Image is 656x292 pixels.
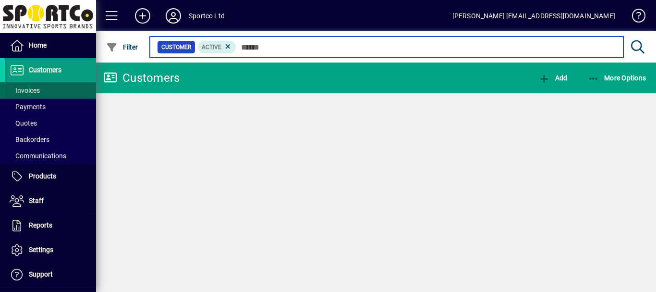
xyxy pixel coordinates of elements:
[10,152,66,160] span: Communications
[29,66,61,74] span: Customers
[10,103,46,111] span: Payments
[5,131,96,148] a: Backorders
[104,38,141,56] button: Filter
[625,2,644,33] a: Knowledge Base
[5,189,96,213] a: Staff
[29,172,56,180] span: Products
[10,87,40,94] span: Invoices
[5,34,96,58] a: Home
[29,41,47,49] span: Home
[10,119,37,127] span: Quotes
[106,43,138,51] span: Filter
[5,82,96,99] a: Invoices
[29,270,53,278] span: Support
[5,263,96,287] a: Support
[189,8,225,24] div: Sportco Ltd
[5,99,96,115] a: Payments
[127,7,158,25] button: Add
[536,69,570,87] button: Add
[538,74,567,82] span: Add
[202,44,221,51] span: Active
[5,238,96,262] a: Settings
[5,148,96,164] a: Communications
[158,7,189,25] button: Profile
[452,8,615,24] div: [PERSON_NAME] [EMAIL_ADDRESS][DOMAIN_NAME]
[5,165,96,189] a: Products
[588,74,646,82] span: More Options
[198,41,236,53] mat-chip: Activation Status: Active
[29,221,52,229] span: Reports
[5,115,96,131] a: Quotes
[10,136,49,143] span: Backorders
[585,69,649,87] button: More Options
[29,246,53,254] span: Settings
[29,197,44,204] span: Staff
[5,214,96,238] a: Reports
[103,70,180,86] div: Customers
[161,42,191,52] span: Customer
